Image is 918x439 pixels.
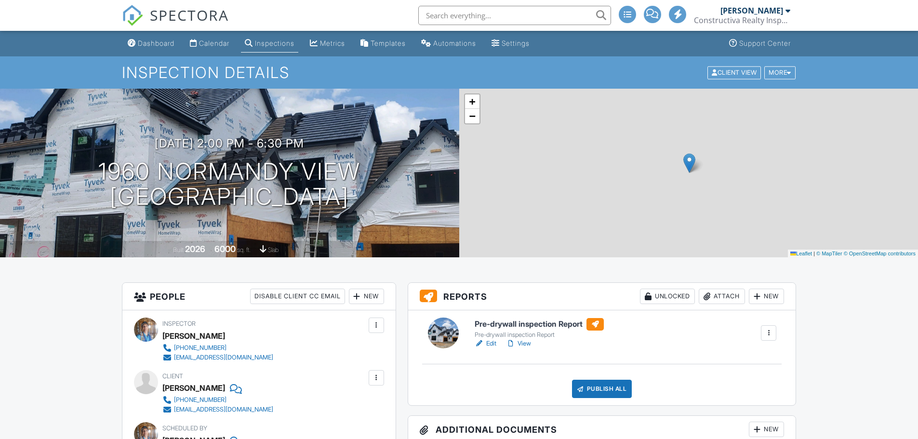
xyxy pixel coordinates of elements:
[371,39,406,47] div: Templates
[816,251,842,256] a: © MapTiler
[174,406,273,413] div: [EMAIL_ADDRESS][DOMAIN_NAME]
[357,35,410,53] a: Templates
[162,381,225,395] div: [PERSON_NAME]
[162,395,273,405] a: [PHONE_NUMBER]
[844,251,916,256] a: © OpenStreetMap contributors
[683,153,695,173] img: Marker
[640,289,695,304] div: Unlocked
[138,39,174,47] div: Dashboard
[162,425,207,432] span: Scheduled By
[475,339,496,348] a: Edit
[162,343,273,353] a: [PHONE_NUMBER]
[475,331,604,339] div: Pre-drywall inspection Report
[418,6,611,25] input: Search everything...
[417,35,480,53] a: Automations (Advanced)
[465,94,479,109] a: Zoom in
[725,35,795,53] a: Support Center
[237,246,251,253] span: sq. ft.
[162,405,273,414] a: [EMAIL_ADDRESS][DOMAIN_NAME]
[306,35,349,53] a: Metrics
[122,13,229,33] a: SPECTORA
[790,251,812,256] a: Leaflet
[124,35,178,53] a: Dashboard
[506,339,531,348] a: View
[469,110,475,122] span: −
[98,159,360,210] h1: 1960 Normandy View [GEOGRAPHIC_DATA]
[199,39,229,47] div: Calendar
[174,354,273,361] div: [EMAIL_ADDRESS][DOMAIN_NAME]
[433,39,476,47] div: Automations
[572,380,632,398] div: Publish All
[720,6,783,15] div: [PERSON_NAME]
[174,344,226,352] div: [PHONE_NUMBER]
[162,372,183,380] span: Client
[465,109,479,123] a: Zoom out
[185,244,205,254] div: 2026
[122,283,396,310] h3: People
[162,320,196,327] span: Inspector
[739,39,791,47] div: Support Center
[174,396,226,404] div: [PHONE_NUMBER]
[320,39,345,47] div: Metrics
[150,5,229,25] span: SPECTORA
[250,289,345,304] div: Disable Client CC Email
[122,64,797,81] h1: Inspection Details
[186,35,233,53] a: Calendar
[162,329,225,343] div: [PERSON_NAME]
[699,289,745,304] div: Attach
[749,422,784,437] div: New
[173,246,184,253] span: Built
[749,289,784,304] div: New
[122,5,143,26] img: The Best Home Inspection Software - Spectora
[214,244,236,254] div: 6000
[469,95,475,107] span: +
[155,137,304,150] h3: [DATE] 2:00 pm - 6:30 pm
[813,251,815,256] span: |
[255,39,294,47] div: Inspections
[707,66,761,79] div: Client View
[268,246,279,253] span: slab
[488,35,533,53] a: Settings
[408,283,796,310] h3: Reports
[706,68,763,76] a: Client View
[162,353,273,362] a: [EMAIL_ADDRESS][DOMAIN_NAME]
[502,39,530,47] div: Settings
[694,15,790,25] div: Constructiva Realty Inspections
[349,289,384,304] div: New
[475,318,604,339] a: Pre-drywall inspection Report Pre-drywall inspection Report
[475,318,604,331] h6: Pre-drywall inspection Report
[241,35,298,53] a: Inspections
[764,66,796,79] div: More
